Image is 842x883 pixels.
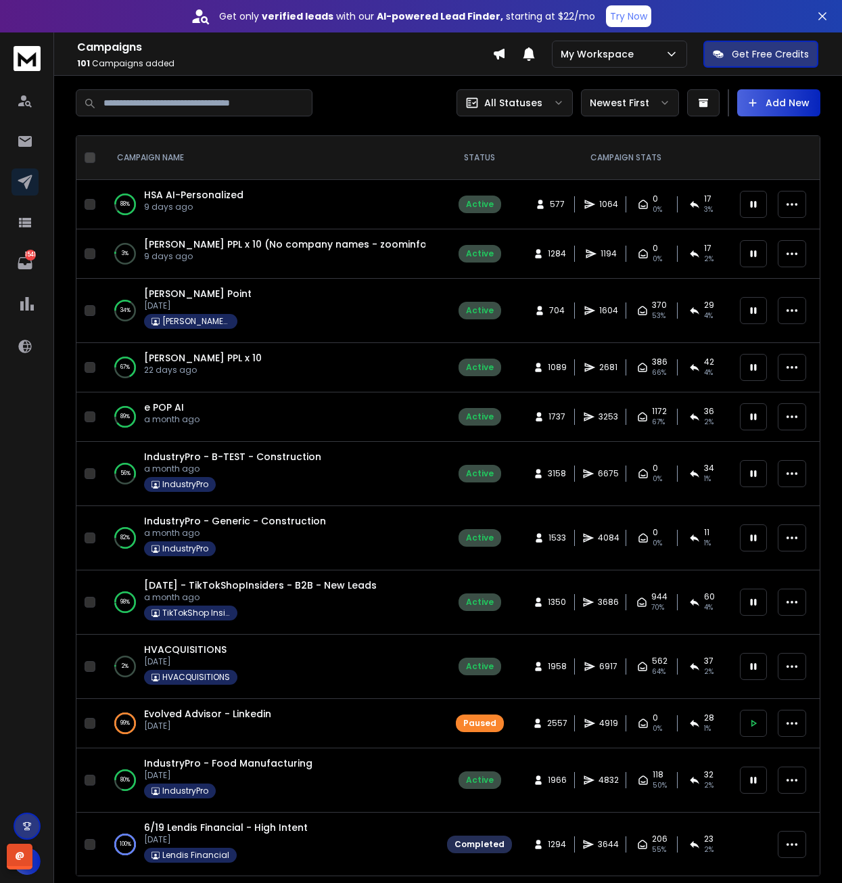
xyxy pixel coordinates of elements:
td: 99%Evolved Advisor - Linkedin[DATE] [101,699,439,748]
span: 6917 [599,661,617,672]
a: IndustryPro - B-TEST - Construction [144,450,321,463]
p: 9 days ago [144,251,425,262]
p: 2 % [122,660,128,673]
span: 3158 [548,468,566,479]
span: 60 [704,591,715,602]
span: 2 % [704,666,714,677]
a: IndustryPro - Generic - Construction [144,514,326,528]
span: 1533 [548,533,566,543]
td: 100%6/19 Lendis Financial - High Intent[DATE]Lendis Financial [101,813,439,877]
span: 17 [704,194,711,204]
td: 89%e POP AIa month ago [101,392,439,442]
p: HVACQUISITIONS [162,672,230,683]
span: 36 [704,406,714,417]
p: My Workspace [561,47,639,61]
span: 562 [652,656,668,666]
span: 11 [704,527,709,538]
button: Add New [737,89,820,116]
span: HSA AI-Personalized [144,188,243,202]
a: [PERSON_NAME] PPL x 10 (No company names - zoominfo) [144,237,431,251]
span: 2557 [547,718,567,729]
span: 577 [550,199,565,210]
p: 89 % [120,410,130,424]
p: Lendis Financial [162,850,229,861]
span: 704 [549,305,565,316]
div: Active [466,305,494,316]
a: IndustryPro - Food Manufacturing [144,756,312,770]
div: Active [466,248,494,259]
span: 1064 [599,199,618,210]
span: 53 % [652,311,665,321]
span: 1 % [704,723,711,734]
span: 4 % [704,367,713,378]
span: 0% [653,204,662,215]
a: [PERSON_NAME] Point [144,287,252,300]
p: TikTokShop Insiders [162,608,230,618]
span: 3686 [598,597,619,608]
p: [DATE] [144,834,308,845]
td: 67%[PERSON_NAME] PPL x 1022 days ago [101,343,439,392]
td: 56%IndustryPro - B-TEST - Constructiona month agoIndustryPro [101,442,439,506]
span: 0 [653,527,658,538]
a: [PERSON_NAME] PPL x 10 [144,351,262,365]
span: 28 [704,712,714,723]
td: 82%IndustryPro - Generic - Constructiona month agoIndustryPro [101,506,439,570]
span: 118 [653,769,663,780]
span: 17 [704,243,711,254]
span: 37 [704,656,714,666]
span: 3 % [704,204,713,215]
span: 64 % [652,666,665,677]
span: 55 % [652,844,666,855]
td: 98%[DATE] - TikTokShopInsiders - B2B - New Leadsa month agoTikTokShop Insiders [101,570,439,635]
td: 2%HVACQUISITIONS[DATE]HVACQUISITIONS [101,635,439,699]
div: Active [466,775,494,786]
p: IndustryPro [162,543,208,554]
span: 0% [653,254,662,265]
p: Campaigns added [77,58,492,69]
span: 370 [652,300,667,311]
span: 23 [704,834,714,844]
span: e POP AI [144,401,184,414]
span: 1 % [704,474,711,484]
button: Get Free Credits [703,41,818,68]
span: 1350 [548,597,566,608]
span: 1194 [601,248,617,259]
a: Evolved Advisor - Linkedin [144,707,271,721]
p: 1541 [25,250,36,261]
span: 1284 [548,248,566,259]
th: CAMPAIGN STATS [520,136,732,180]
p: 22 days ago [144,365,262,376]
strong: verified leads [262,9,333,23]
td: 3%[PERSON_NAME] PPL x 10 (No company names - zoominfo)9 days ago [101,229,439,279]
a: [DATE] - TikTokShopInsiders - B2B - New Leads [144,579,377,592]
p: [DATE] [144,656,237,667]
td: 34%[PERSON_NAME] Point[DATE][PERSON_NAME] Point [101,279,439,343]
span: 2 % [704,844,714,855]
span: 101 [77,58,90,69]
span: 1 % [704,538,711,549]
p: 88 % [120,198,130,211]
span: 0 [653,463,658,474]
p: 3 % [122,247,128,261]
p: Try Now [610,9,647,23]
strong: AI-powered Lead Finder, [377,9,503,23]
div: Active [466,533,494,543]
span: 2 % [704,417,714,428]
span: 0 [653,194,658,204]
p: a month ago [144,592,377,603]
span: 6675 [598,468,619,479]
th: CAMPAIGN NAME [101,136,439,180]
p: 80 % [120,773,130,787]
p: 56 % [120,467,131,480]
div: Active [466,411,494,422]
span: 34 [704,463,714,474]
p: a month ago [144,414,200,425]
span: 50 % [653,780,667,791]
span: 4 % [704,602,713,613]
a: 1541 [11,250,39,277]
span: 42 [704,357,714,367]
div: @ [7,844,32,869]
